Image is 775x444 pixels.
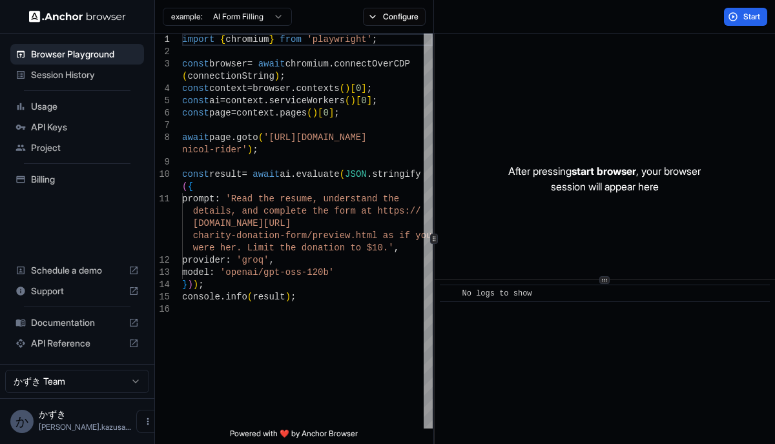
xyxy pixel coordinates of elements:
[10,96,144,117] div: Usage
[345,83,350,94] span: )
[209,169,242,179] span: result
[372,34,377,45] span: ;
[225,96,263,106] span: context
[155,303,170,316] div: 16
[274,108,280,118] span: .
[214,194,220,204] span: :
[155,119,170,132] div: 7
[296,83,339,94] span: contexts
[155,132,170,144] div: 8
[225,34,269,45] span: chromium
[182,181,187,192] span: (
[10,333,144,354] div: API Reference
[334,59,410,69] span: connectOverCDP
[31,316,123,329] span: Documentation
[231,132,236,143] span: .
[313,108,318,118] span: )
[345,169,367,179] span: JSON
[10,137,144,158] div: Project
[291,292,296,302] span: ;
[182,267,209,277] span: model
[269,255,274,265] span: ,
[193,279,198,290] span: )
[193,243,394,253] span: were her. Limit the donation to $10.'
[318,108,323,118] span: [
[209,96,220,106] span: ai
[209,59,247,69] span: browser
[724,8,767,26] button: Start
[155,254,170,267] div: 12
[155,95,170,107] div: 5
[263,132,367,143] span: '[URL][DOMAIN_NAME]
[187,181,192,192] span: {
[155,58,170,70] div: 3
[225,194,399,204] span: 'Read the resume, understand the
[242,169,247,179] span: =
[155,156,170,168] div: 9
[31,141,139,154] span: Project
[155,267,170,279] div: 13
[225,255,231,265] span: :
[187,279,192,290] span: )
[296,169,339,179] span: evaluate
[345,96,350,106] span: (
[220,34,225,45] span: {
[193,230,432,241] span: charity-donation-form/preview.html as if you
[363,8,426,26] button: Configure
[10,281,144,301] div: Support
[10,312,144,333] div: Documentation
[31,68,139,81] span: Session History
[155,46,170,58] div: 2
[361,83,366,94] span: ]
[198,279,203,290] span: ;
[39,409,66,419] span: かずき
[269,34,274,45] span: }
[10,410,34,433] div: か
[247,145,253,155] span: )
[31,264,123,277] span: Schedule a demo
[372,169,421,179] span: stringify
[230,429,358,444] span: Powered with ❤️ by Anchor Browser
[136,410,160,433] button: Open menu
[155,279,170,291] div: 14
[182,96,209,106] span: const
[39,422,131,432] span: yoshiki.kazusa@gmail.com
[155,34,170,46] div: 1
[247,59,253,69] span: =
[31,173,139,186] span: Billing
[171,12,203,22] span: example:
[10,44,144,65] div: Browser Playground
[31,121,139,134] span: API Keys
[182,194,214,204] span: prompt
[572,165,636,177] span: start browser
[329,59,334,69] span: .
[258,132,263,143] span: (
[329,108,334,118] span: ]
[29,10,126,23] img: Anchor Logo
[182,59,209,69] span: const
[155,107,170,119] div: 6
[182,71,187,81] span: (
[263,96,269,106] span: .
[31,337,123,350] span: API Reference
[209,108,231,118] span: page
[236,132,258,143] span: goto
[187,71,274,81] span: connectionString
[31,285,123,298] span: Support
[280,169,291,179] span: ai
[247,292,253,302] span: (
[367,96,372,106] span: ]
[394,243,399,253] span: ,
[367,83,372,94] span: ;
[323,108,328,118] span: 0
[361,96,366,106] span: 0
[285,59,329,69] span: chromium
[253,145,258,155] span: ;
[307,34,372,45] span: 'playwright'
[236,255,269,265] span: 'groq'
[462,289,532,298] span: No logs to show
[231,108,236,118] span: =
[253,292,285,302] span: result
[182,145,247,155] span: nicol-rider'
[356,83,361,94] span: 0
